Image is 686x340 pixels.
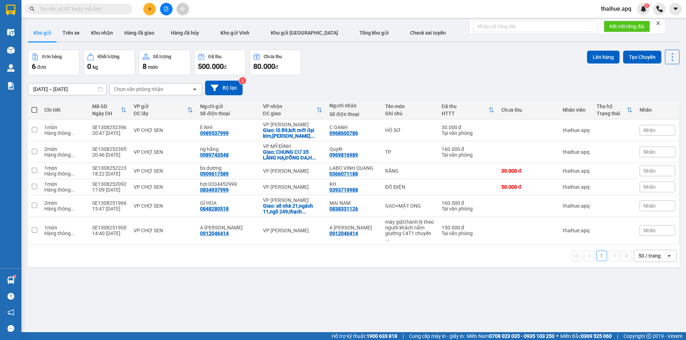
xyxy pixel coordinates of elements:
button: caret-down [669,3,682,15]
div: Chưa thu [501,107,556,113]
span: notification [8,309,14,316]
div: Chưa thu [264,54,282,59]
span: ... [310,133,315,139]
input: Select a date range. [28,83,106,95]
div: 1 món [44,165,85,171]
div: hợi 0334452999 [200,181,255,187]
button: Chưa thu80.000đ [249,50,301,75]
div: Hàng thông thường [44,152,85,158]
div: 50.000 đ [501,184,556,190]
button: 1 [596,250,607,261]
div: Tại văn phòng [442,152,494,158]
strong: 0708 023 035 - 0935 103 250 [489,333,555,339]
span: ... [312,155,316,161]
div: 0912046414 [200,230,229,236]
div: Nhân viên [563,107,590,113]
div: thaihue.apq [563,127,590,133]
div: ĐC giao [263,111,317,116]
div: Hàng thông thường [44,206,85,212]
div: Số điện thoại [200,111,255,116]
span: 6 [32,62,36,71]
div: Chi tiết [44,107,85,113]
span: Nhãn [643,203,656,209]
div: SE1308251966 [92,200,126,206]
div: Tại văn phòng [442,130,494,136]
div: 50 / trang [638,252,661,259]
span: Hàng đã hủy [171,30,199,36]
span: 2 [645,3,648,8]
div: TP [385,149,434,155]
th: Toggle SortBy [438,101,498,120]
div: Tại văn phòng [442,206,494,212]
div: VP CHỢ SEN [134,149,193,155]
div: thaihue.apq [563,149,590,155]
span: đ [224,64,227,70]
div: thaihue.apq [563,168,590,174]
img: warehouse-icon [7,29,15,36]
div: VP gửi [134,103,187,109]
span: | [617,332,618,340]
span: Miền Nam [467,332,555,340]
div: Khối lượng [98,54,119,59]
div: VP [PERSON_NAME] [263,228,322,233]
span: ... [71,230,75,236]
span: search [30,6,35,11]
div: Trạng thái [597,111,627,116]
div: 15:47 [DATE] [92,206,126,212]
div: VP [PERSON_NAME] [263,168,322,174]
div: 0912046414 [329,230,358,236]
div: MAI NAM [329,200,378,206]
div: A LÊ SỸ KIỆT [200,225,255,230]
span: đơn [37,64,46,70]
div: C OANH [329,125,378,130]
div: VP MỸ ĐÌNH [263,143,322,149]
span: Tổng kho gửi [359,30,389,36]
svg: open [666,253,672,259]
button: Trên xe [57,24,85,41]
span: 8 [143,62,146,71]
div: Ngày ĐH [92,111,121,116]
th: Toggle SortBy [259,101,326,120]
span: 80.000 [253,62,275,71]
div: RĂNG [385,168,434,174]
button: Kho nhận [85,24,119,41]
div: SE1308252395 [92,146,126,152]
div: 0834937999 [200,187,229,193]
span: món [148,64,158,70]
div: Người gửi [200,103,255,109]
div: VP CHỢ SEN [134,168,193,174]
div: 0968600786 [329,130,358,136]
div: 0393719988 [329,187,358,193]
button: Bộ lọc [205,81,243,95]
div: máy giặt(hành lý theo người khách nằm giường C4T1 chuyến 22h [385,219,434,242]
strong: 1900 633 818 [367,333,397,339]
div: SE1308252092 [92,181,126,187]
input: Tìm tên, số ĐT hoặc mã đơn [39,5,124,13]
button: plus [143,3,156,15]
div: HỒ SƠ [385,127,434,133]
span: message [8,325,14,332]
div: 0989537999 [200,130,229,136]
strong: 0369 525 060 [581,333,612,339]
div: 30.000 đ [442,125,494,130]
div: 1 món [44,225,85,230]
img: phone-icon [656,6,663,12]
span: Hỗ trợ kỹ thuật: [332,332,397,340]
span: aim [180,6,185,11]
div: ĐC lấy [134,111,187,116]
div: VP [PERSON_NAME] [263,184,322,190]
img: warehouse-icon [7,64,15,72]
div: 18:22 [DATE] [92,171,126,177]
img: warehouse-icon [7,276,15,284]
div: 2 món [44,146,85,152]
div: GẠO+MẬT ONG [385,203,434,209]
span: Nhãn [643,127,656,133]
div: SE1308251900 [92,225,126,230]
span: Kết nối tổng đài [610,22,644,30]
button: Số lượng8món [139,50,190,75]
sup: 1 [14,275,16,278]
div: Người nhận [329,103,378,108]
button: Tạo Chuyến [623,51,661,64]
button: Kho gửi [28,24,57,41]
img: logo-vxr [6,5,15,15]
